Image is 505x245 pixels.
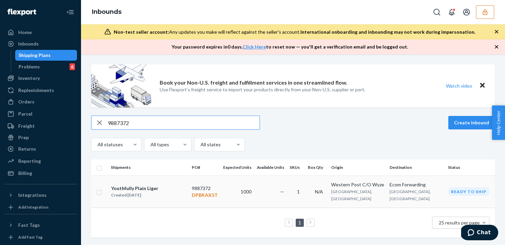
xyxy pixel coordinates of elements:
th: Box Qty [305,159,328,176]
a: Inbounds [92,8,122,16]
div: Integrations [18,192,47,198]
span: [GEOGRAPHIC_DATA], [GEOGRAPHIC_DATA] [331,189,372,201]
a: Billing [4,168,77,179]
th: SKUs [287,159,305,176]
button: Close Navigation [63,5,77,19]
p: DPBKAX5T [192,192,218,198]
button: Help Center [492,105,505,140]
span: Non-test seller account: [114,29,169,35]
p: Use Flexport’s freight service to import your products directly from your Non-U.S. supplier or port. [160,86,365,93]
span: N/A [315,189,323,194]
td: 9887372 [189,176,220,208]
a: Parcel [4,109,77,119]
button: Create inbound [448,116,495,129]
th: Expected Units [220,159,254,176]
th: Available Units [254,159,287,176]
span: 1 [297,189,300,194]
div: Home [18,29,32,36]
div: Created [DATE] [111,192,158,198]
div: Fast Tags [18,222,40,228]
div: Problems [19,63,40,70]
th: Shipments [108,159,189,176]
th: Origin [328,159,387,176]
div: Western Post C/O Wyze [331,181,384,188]
div: Add Fast Tag [18,234,43,240]
div: Parcel [18,111,32,117]
p: Book your Non-U.S. freight and fulfillment services in one streamlined flow. [160,79,347,87]
a: Click Here [243,44,266,50]
div: Replenishments [18,87,54,94]
a: Orders [4,96,77,107]
ol: breadcrumbs [86,2,127,22]
a: Home [4,27,77,38]
input: All statuses [97,141,98,148]
button: Open Search Box [430,5,444,19]
span: International onboarding and inbounding may not work during impersonation. [300,29,475,35]
a: Add Fast Tag [4,233,77,241]
button: Close [478,81,487,91]
div: Orders [18,98,34,105]
a: Reporting [4,156,77,166]
div: Youthfully Plain Liger [111,185,158,192]
p: Your password expires in 0 days . to reset now — you'll get a verification email and be logged out. [171,43,408,50]
div: Add Integration [18,204,48,210]
a: Problems6 [15,61,77,72]
a: Returns [4,144,77,154]
button: Fast Tags [4,220,77,231]
th: PO# [189,159,220,176]
button: Watch video [442,81,477,91]
iframe: Opens a widget where you can chat to one of our agents [461,225,498,242]
span: 1000 [241,189,251,194]
a: Shipping Plans [15,50,77,61]
div: Prep [18,134,29,141]
button: Open account menu [460,5,473,19]
input: All types [150,141,151,148]
a: Prep [4,132,77,143]
a: Add Integration [4,203,77,211]
a: Page 1 is your current page [297,220,302,225]
div: Freight [18,123,35,129]
a: Freight [4,121,77,131]
span: [GEOGRAPHIC_DATA], [GEOGRAPHIC_DATA] [390,189,431,201]
div: Shipping Plans [19,52,51,59]
img: Flexport logo [7,9,36,16]
div: Ecom Forwarding [390,181,443,188]
div: Returns [18,146,36,152]
div: Ready to ship [448,187,489,196]
th: Destination [387,159,445,176]
div: Any updates you make will reflect against the seller's account. [114,29,475,35]
input: All states [200,141,201,148]
div: Inventory [18,75,40,82]
div: Inbounds [18,40,39,47]
button: Integrations [4,190,77,201]
input: Search inbounds by name, destination, msku... [108,116,260,129]
button: Open notifications [445,5,458,19]
div: 6 [70,63,75,70]
div: Reporting [18,158,41,164]
a: Replenishments [4,85,77,96]
span: 25 results per page [439,220,480,225]
span: — [280,189,284,194]
a: Inventory [4,73,77,84]
div: Billing [18,170,32,177]
a: Inbounds [4,38,77,49]
th: Status [445,159,495,176]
